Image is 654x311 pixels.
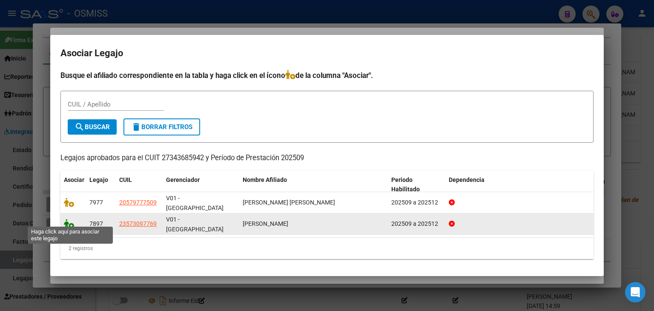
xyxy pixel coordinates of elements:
span: 20579777509 [119,199,157,206]
p: Legajos aprobados para el CUIT 27343685942 y Período de Prestación 202509 [60,153,594,164]
span: Nombre Afiliado [243,176,287,183]
datatable-header-cell: Dependencia [445,171,594,199]
datatable-header-cell: Asociar [60,171,86,199]
span: V01 - [GEOGRAPHIC_DATA] [166,195,224,211]
span: Borrar Filtros [131,123,192,131]
datatable-header-cell: Gerenciador [163,171,239,199]
button: Borrar Filtros [123,118,200,135]
div: 202509 a 202512 [391,198,442,207]
datatable-header-cell: Nombre Afiliado [239,171,388,199]
span: Buscar [75,123,110,131]
span: Dependencia [449,176,485,183]
span: 7897 [89,220,103,227]
div: 2 registros [60,238,594,259]
div: 202509 a 202512 [391,219,442,229]
mat-icon: search [75,122,85,132]
mat-icon: delete [131,122,141,132]
span: Gerenciador [166,176,200,183]
span: GONZALEZ CIRO [243,220,288,227]
button: Buscar [68,119,117,135]
datatable-header-cell: Legajo [86,171,116,199]
span: CUIL [119,176,132,183]
span: Asociar [64,176,84,183]
span: 23573097769 [119,220,157,227]
datatable-header-cell: Periodo Habilitado [388,171,445,199]
span: Legajo [89,176,108,183]
datatable-header-cell: CUIL [116,171,163,199]
span: V01 - [GEOGRAPHIC_DATA] [166,216,224,233]
h2: Asociar Legajo [60,45,594,61]
span: AGUIRRE NEYTHAN MARTIN [243,199,335,206]
div: Open Intercom Messenger [625,282,645,302]
h4: Busque el afiliado correspondiente en la tabla y haga click en el ícono de la columna "Asociar". [60,70,594,81]
span: 7977 [89,199,103,206]
span: Periodo Habilitado [391,176,420,193]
